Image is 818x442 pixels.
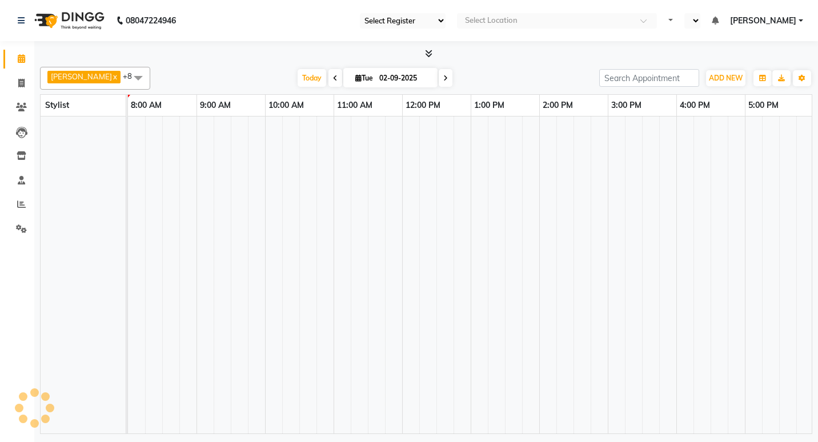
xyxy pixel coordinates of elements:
[197,97,234,114] a: 9:00 AM
[745,97,781,114] a: 5:00 PM
[29,5,107,37] img: logo
[112,72,117,81] a: x
[465,15,518,26] div: Select Location
[709,74,743,82] span: ADD NEW
[540,97,576,114] a: 2:00 PM
[352,74,376,82] span: Tue
[677,97,713,114] a: 4:00 PM
[126,5,176,37] b: 08047224946
[123,71,141,81] span: +8
[599,69,699,87] input: Search Appointment
[334,97,375,114] a: 11:00 AM
[266,97,307,114] a: 10:00 AM
[51,72,112,81] span: [PERSON_NAME]
[471,97,507,114] a: 1:00 PM
[128,97,165,114] a: 8:00 AM
[403,97,443,114] a: 12:00 PM
[376,70,433,87] input: 2025-09-02
[45,100,69,110] span: Stylist
[730,15,796,27] span: [PERSON_NAME]
[298,69,326,87] span: Today
[706,70,745,86] button: ADD NEW
[608,97,644,114] a: 3:00 PM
